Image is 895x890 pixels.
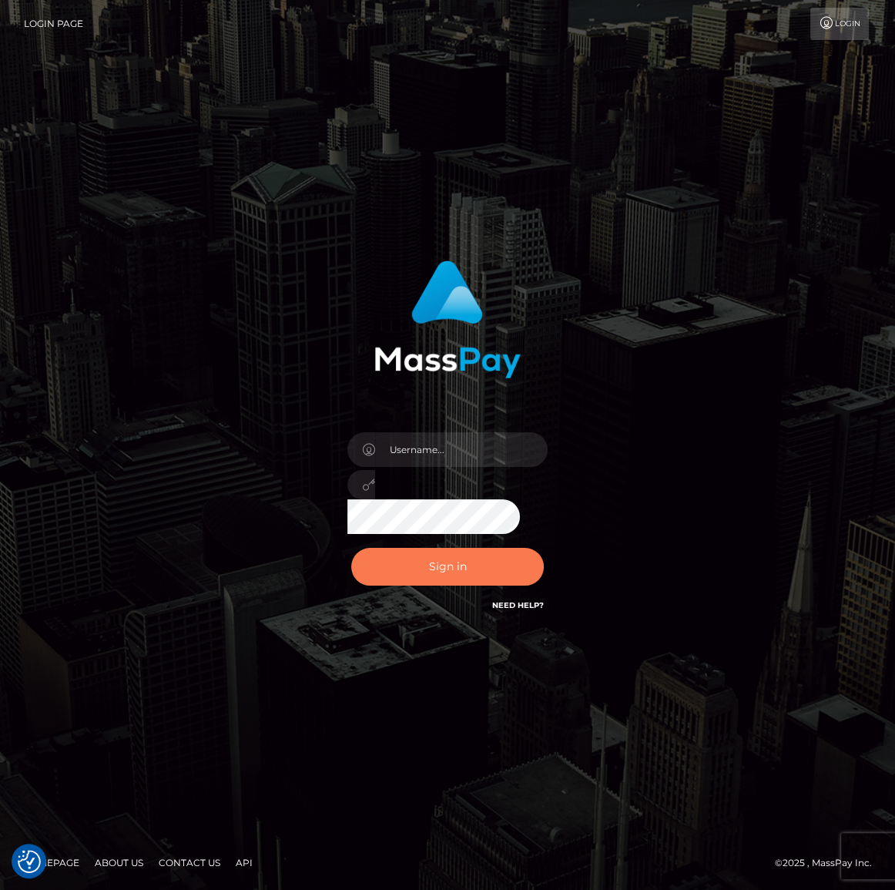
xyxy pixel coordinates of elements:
[18,850,41,873] button: Consent Preferences
[230,851,259,875] a: API
[810,8,869,40] a: Login
[351,548,544,586] button: Sign in
[775,855,883,872] div: © 2025 , MassPay Inc.
[153,851,226,875] a: Contact Us
[374,260,521,378] img: MassPay Login
[492,600,544,610] a: Need Help?
[17,851,85,875] a: Homepage
[89,851,149,875] a: About Us
[375,432,548,467] input: Username...
[24,8,83,40] a: Login Page
[18,850,41,873] img: Revisit consent button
